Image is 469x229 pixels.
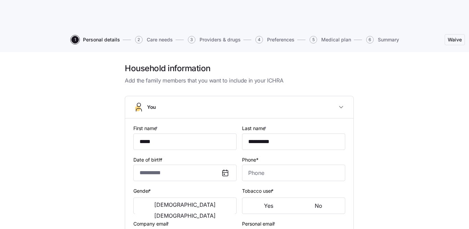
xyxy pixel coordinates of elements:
span: 1 [71,36,79,43]
span: Care needs [147,37,173,42]
span: No [315,203,322,208]
span: 5 [310,36,317,43]
label: Date of birth [133,156,164,164]
label: First name [133,125,159,132]
a: 1Personal details [70,36,120,43]
button: You [125,96,353,118]
label: Phone* [242,156,258,164]
span: 6 [366,36,374,43]
label: Last name [242,125,268,132]
button: 2Care needs [135,36,173,43]
span: Add the family members that you want to include in your ICHRA [125,76,354,85]
button: 5Medical plan [310,36,351,43]
span: Providers & drugs [200,37,241,42]
label: Gender [133,187,152,195]
button: 3Providers & drugs [188,36,241,43]
h1: Household information [125,63,354,74]
span: Preferences [267,37,294,42]
span: [DEMOGRAPHIC_DATA] [154,213,216,218]
input: Phone [242,165,345,181]
label: Personal email [242,220,277,228]
span: 2 [135,36,143,43]
button: 1Personal details [71,36,120,43]
span: Medical plan [321,37,351,42]
span: [DEMOGRAPHIC_DATA] [154,202,216,207]
button: Waive [445,34,465,45]
span: 3 [188,36,195,43]
label: Tobacco user [242,187,275,195]
button: 6Summary [366,36,399,43]
button: 4Preferences [255,36,294,43]
span: Waive [448,36,462,43]
span: Personal details [83,37,120,42]
label: Company email [133,220,170,228]
span: You [147,104,156,111]
span: Summary [378,37,399,42]
span: 4 [255,36,263,43]
span: Yes [264,203,273,208]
